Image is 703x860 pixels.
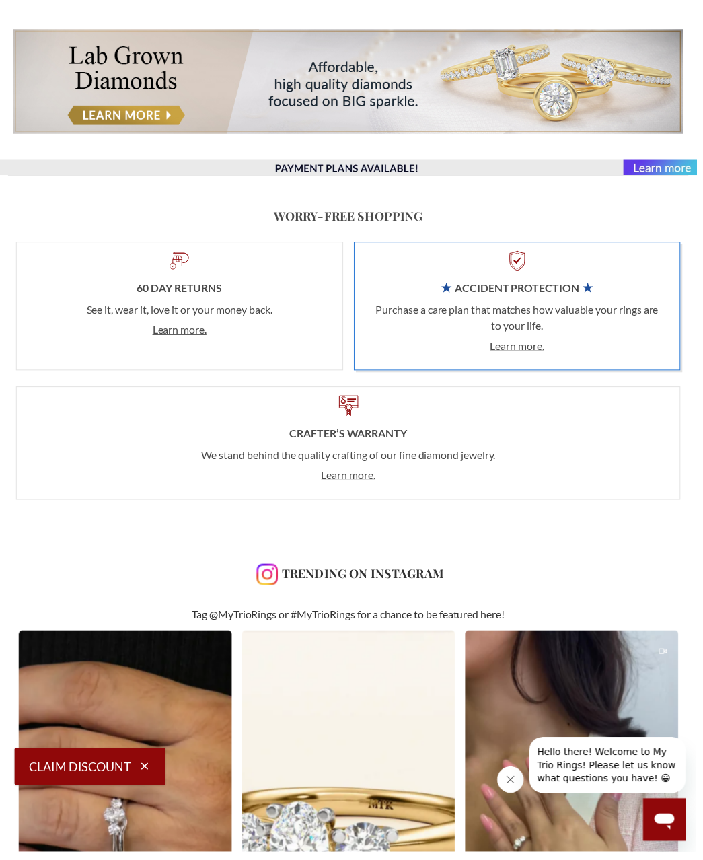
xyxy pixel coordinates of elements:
h3: Worry-Free Shopping [8,210,695,228]
a: Trending on Instagram [8,569,695,591]
img: Banner [13,30,690,135]
p: Tag @MyTrioRings or #MyTrioRings for a chance to be featured here! [28,614,675,626]
button: Claim Discount [15,755,167,793]
h4: 60 Day Returns [33,286,330,297]
a: Learn more. [494,343,549,355]
div: 1 [670,696,671,698]
span: Accident Protection [459,285,585,297]
p: Purchase a care plan that matches how valuable your rings are to your life. [374,305,671,357]
h4: Crafter’s Warranty [33,433,670,443]
p: See it, wear it, love it or your money back. [33,305,330,341]
iframe: Message from company [534,744,692,801]
iframe: Button to launch messaging window [649,806,692,849]
a: Learn more. [154,326,209,339]
a: Learn more. [324,473,379,486]
img: Trending on Instagram [259,569,281,591]
p: We stand behind the quality crafting of our fine diamond jewelry. [33,452,670,488]
iframe: Close message [502,774,529,801]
